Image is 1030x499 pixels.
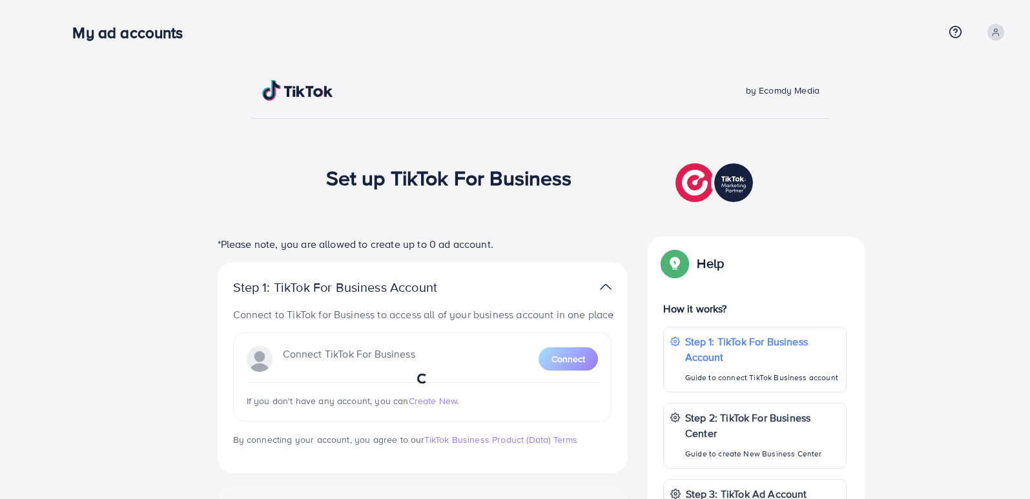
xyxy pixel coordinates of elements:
[685,334,839,365] p: Step 1: TikTok For Business Account
[685,410,839,441] p: Step 2: TikTok For Business Center
[746,84,819,97] span: by Ecomdy Media
[72,23,193,42] h3: My ad accounts
[233,280,479,295] p: Step 1: TikTok For Business Account
[326,165,572,190] h1: Set up TikTok For Business
[675,160,756,205] img: TikTok partner
[697,256,724,271] p: Help
[600,278,612,296] img: TikTok partner
[663,252,686,275] img: Popup guide
[685,370,839,385] p: Guide to connect TikTok Business account
[685,446,839,462] p: Guide to create New Business Center
[218,236,627,252] p: *Please note, you are allowed to create up to 0 ad account.
[663,301,847,316] p: How it works?
[262,80,333,101] img: TikTok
